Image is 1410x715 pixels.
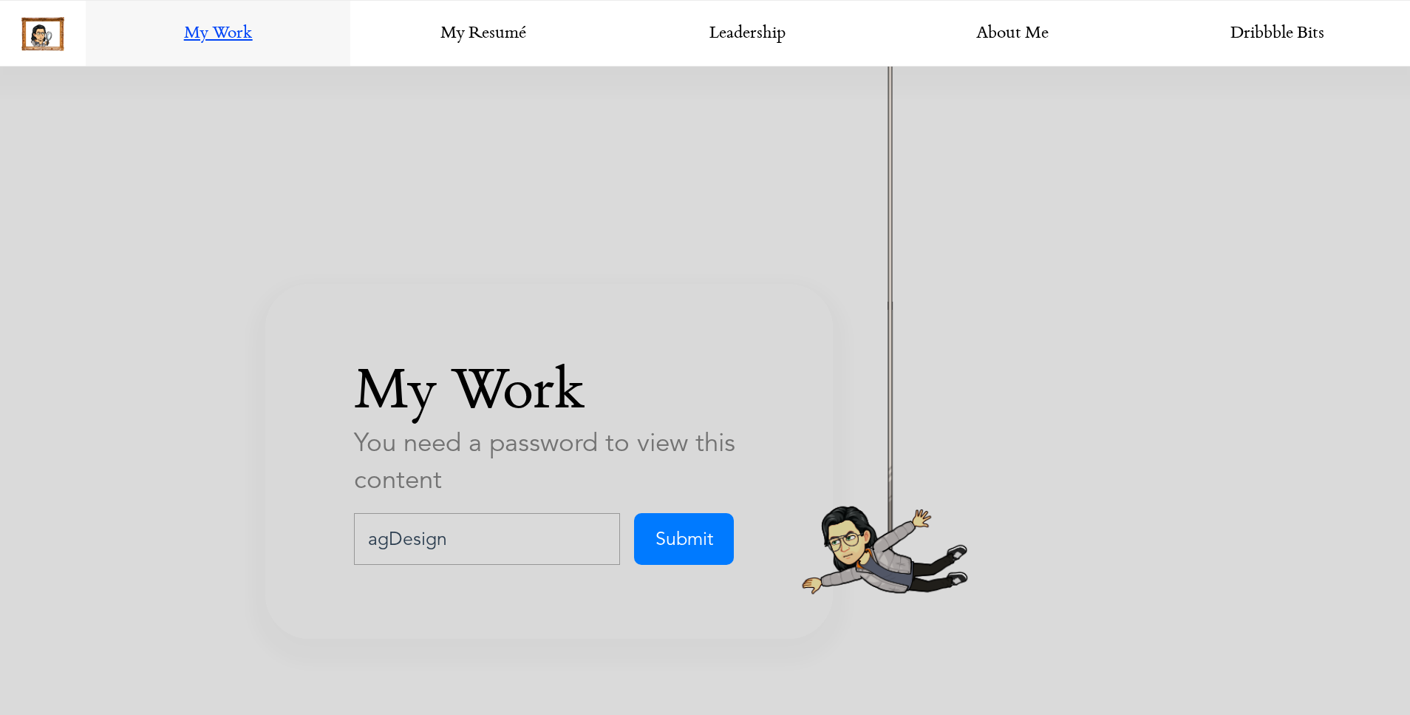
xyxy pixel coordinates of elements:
a: Dribbble Bits [1145,1,1410,67]
img: picture-frame.png [21,17,64,51]
a: Leadership [616,1,880,67]
p: My Work [354,358,744,432]
a: My Resumé [350,1,615,67]
a: My Work [86,1,350,67]
input: Enter password [354,513,620,565]
p: You need a password to view this content [354,424,744,498]
input: Submit [634,513,734,565]
a: About Me [880,1,1145,67]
